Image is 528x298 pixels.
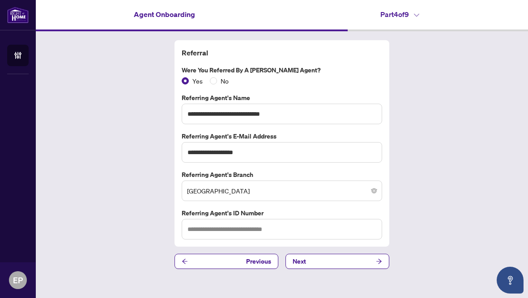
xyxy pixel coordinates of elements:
[182,47,382,58] h4: Referral
[182,208,382,218] label: Referring Agent's ID Number
[13,274,23,286] span: EP
[189,76,206,86] span: Yes
[182,93,382,103] label: Referring Agent's Name
[187,182,377,199] span: Mississauga
[246,254,271,269] span: Previous
[293,254,306,269] span: Next
[182,258,188,264] span: arrow-left
[497,267,524,294] button: Open asap
[380,9,419,20] h4: Part 4 of 9
[376,258,382,264] span: arrow-right
[7,7,29,23] img: logo
[182,131,382,141] label: Referring Agent's E-Mail Address
[182,170,382,180] label: Referring Agent's Branch
[285,254,389,269] button: Next
[134,9,195,20] h4: Agent Onboarding
[217,76,232,86] span: No
[371,188,377,193] span: close-circle
[182,65,382,75] label: Were you referred by a [PERSON_NAME] Agent?
[175,254,278,269] button: Previous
